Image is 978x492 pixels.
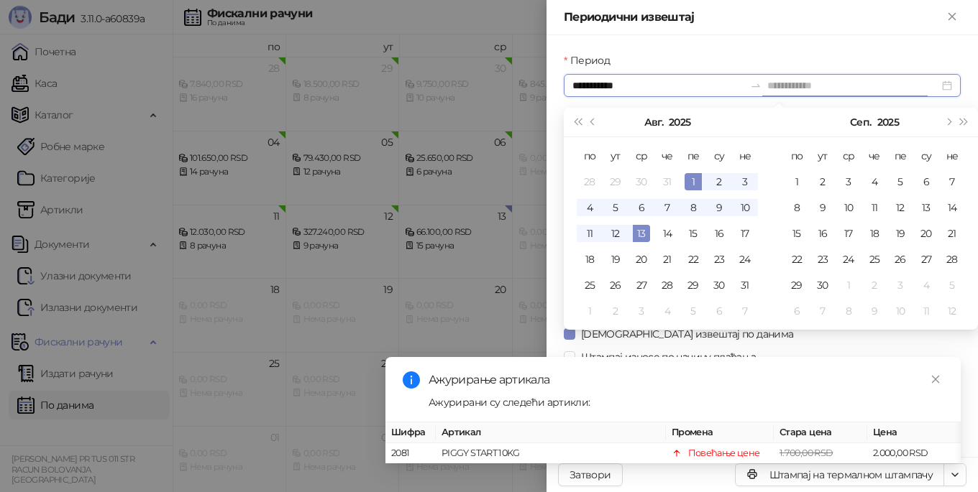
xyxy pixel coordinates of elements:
td: 2025-09-04 [862,169,887,195]
div: 11 [918,302,935,320]
span: [DEMOGRAPHIC_DATA] извештај по данима [575,326,799,342]
div: 6 [918,173,935,190]
th: не [939,143,965,169]
td: 2025-09-22 [784,246,810,272]
a: Close [928,371,943,387]
button: Изабери годину [877,108,899,136]
div: 20 [918,225,935,242]
div: 1 [685,173,702,190]
th: Промена [666,422,774,443]
td: 2025-09-01 [784,169,810,195]
td: 2025-08-28 [654,272,680,298]
td: 2025-09-13 [913,195,939,221]
div: 28 [581,173,598,190]
td: 2025-09-16 [810,221,836,246]
td: 2025-10-04 [913,272,939,298]
td: 2025-09-15 [784,221,810,246]
div: 31 [659,173,676,190]
div: 26 [892,251,909,268]
td: 2025-08-31 [732,272,758,298]
div: 21 [659,251,676,268]
td: 2025-09-11 [862,195,887,221]
td: 2025-10-08 [836,298,862,324]
th: ср [836,143,862,169]
div: 30 [814,277,831,294]
div: 23 [710,251,728,268]
td: 2025-09-28 [939,246,965,272]
th: не [732,143,758,169]
div: 8 [788,199,805,216]
td: 2025-09-05 [680,298,706,324]
div: 26 [607,277,624,294]
div: 5 [685,302,702,320]
div: 16 [814,225,831,242]
div: 1 [581,302,598,320]
td: 2025-10-10 [887,298,913,324]
div: 11 [581,225,598,242]
td: 2025-07-29 [603,169,629,195]
td: 2025-09-08 [784,195,810,221]
td: 2025-09-18 [862,221,887,246]
div: 22 [788,251,805,268]
div: 10 [840,199,857,216]
div: 29 [607,173,624,190]
div: 3 [633,302,650,320]
div: Периодични извештај [564,9,943,26]
th: ут [810,143,836,169]
div: 29 [788,277,805,294]
div: 3 [736,173,754,190]
div: 10 [892,302,909,320]
th: ут [603,143,629,169]
th: Артикал [436,422,666,443]
th: пе [887,143,913,169]
td: 2025-08-19 [603,246,629,272]
div: Ажурирани су следећи артикли: [429,394,943,410]
td: 2025-09-23 [810,246,836,272]
td: 2025-10-06 [784,298,810,324]
div: 16 [710,225,728,242]
div: 10 [736,199,754,216]
div: 12 [943,302,961,320]
td: 2025-08-30 [706,272,732,298]
div: 21 [943,225,961,242]
td: 2025-10-09 [862,298,887,324]
td: 2025-09-09 [810,195,836,221]
span: info-circle [403,371,420,389]
div: 4 [581,199,598,216]
button: Следећа година (Control + right) [956,108,972,136]
div: 25 [581,277,598,294]
div: 4 [659,302,676,320]
div: 31 [736,277,754,294]
div: 14 [943,199,961,216]
div: 15 [788,225,805,242]
td: 2025-09-21 [939,221,965,246]
td: 2025-09-27 [913,246,939,272]
div: 8 [840,302,857,320]
div: 18 [866,225,883,242]
td: 2025-09-26 [887,246,913,272]
td: 2025-08-03 [732,169,758,195]
td: 2025-08-15 [680,221,706,246]
label: Период [564,52,618,68]
td: 2025-09-07 [939,169,965,195]
button: Изабери месец [850,108,871,136]
td: 2025-08-24 [732,246,758,272]
div: 7 [659,199,676,216]
div: 28 [943,251,961,268]
span: Штампај износе по начину плаћања [575,349,762,365]
div: 7 [814,302,831,320]
div: 12 [607,225,624,242]
td: 2025-08-11 [577,221,603,246]
td: 2025-08-16 [706,221,732,246]
button: Изабери месец [644,108,663,136]
div: 11 [866,199,883,216]
div: 2 [710,173,728,190]
div: 17 [840,225,857,242]
div: 5 [943,277,961,294]
div: 19 [607,251,624,268]
div: 27 [633,277,650,294]
td: 2025-08-13 [629,221,654,246]
td: 2025-08-20 [629,246,654,272]
td: 2025-10-11 [913,298,939,324]
div: 3 [840,173,857,190]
